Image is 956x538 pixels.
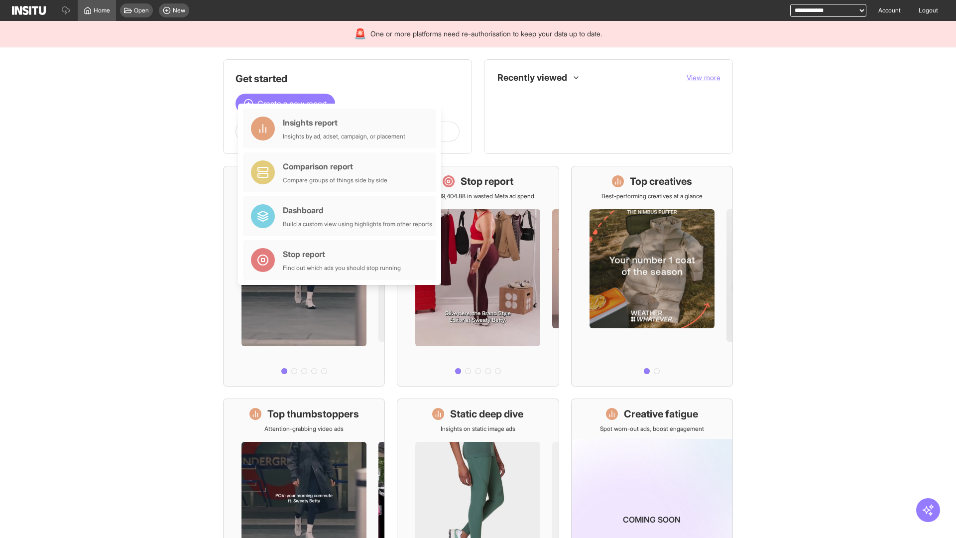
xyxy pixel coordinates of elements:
[283,133,405,140] div: Insights by ad, adset, campaign, or placement
[571,166,733,387] a: Top creativesBest-performing creatives at a glance
[283,248,401,260] div: Stop report
[283,117,405,129] div: Insights report
[283,160,387,172] div: Comparison report
[687,73,720,83] button: View more
[422,192,534,200] p: Save £19,404.88 in wasted Meta ad spend
[441,425,515,433] p: Insights on static image ads
[450,407,523,421] h1: Static deep dive
[461,174,513,188] h1: Stop report
[236,72,460,86] h1: Get started
[283,220,432,228] div: Build a custom view using highlights from other reports
[173,6,185,14] span: New
[283,204,432,216] div: Dashboard
[397,166,559,387] a: Stop reportSave £19,404.88 in wasted Meta ad spend
[223,166,385,387] a: What's live nowSee all active ads instantly
[630,174,692,188] h1: Top creatives
[370,29,602,39] span: One or more platforms need re-authorisation to keep your data up to date.
[257,98,327,110] span: Create a new report
[283,264,401,272] div: Find out which ads you should stop running
[267,407,359,421] h1: Top thumbstoppers
[264,425,344,433] p: Attention-grabbing video ads
[687,73,720,82] span: View more
[12,6,46,15] img: Logo
[94,6,110,14] span: Home
[236,94,335,114] button: Create a new report
[601,192,703,200] p: Best-performing creatives at a glance
[134,6,149,14] span: Open
[354,27,366,41] div: 🚨
[283,176,387,184] div: Compare groups of things side by side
